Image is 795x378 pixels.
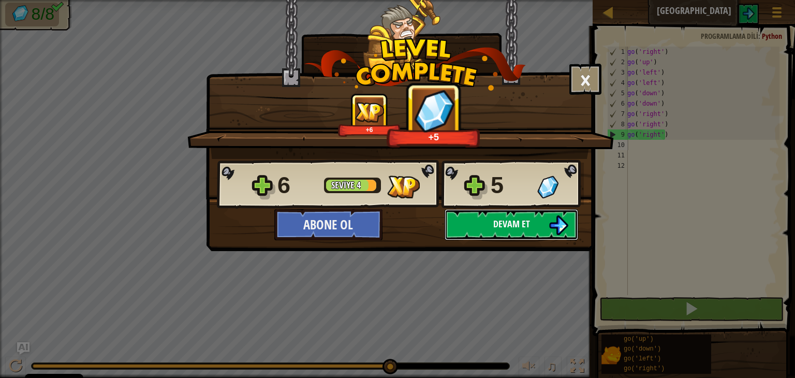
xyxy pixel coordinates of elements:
[331,179,357,192] span: Seviye
[304,38,526,91] img: level_complete.png
[445,209,578,240] button: Devam et
[357,179,361,192] span: 4
[274,209,382,240] button: Abone Ol
[390,131,478,143] div: +5
[549,215,568,235] img: Devam et
[340,126,399,134] div: +6
[355,102,384,122] img: Kazanılan XP
[537,176,558,198] img: Kazanılan Taş
[569,64,601,95] button: ×
[491,169,531,202] div: 5
[493,217,530,230] span: Devam et
[387,176,420,198] img: Kazanılan XP
[412,88,455,134] img: Kazanılan Taş
[277,169,318,202] div: 6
